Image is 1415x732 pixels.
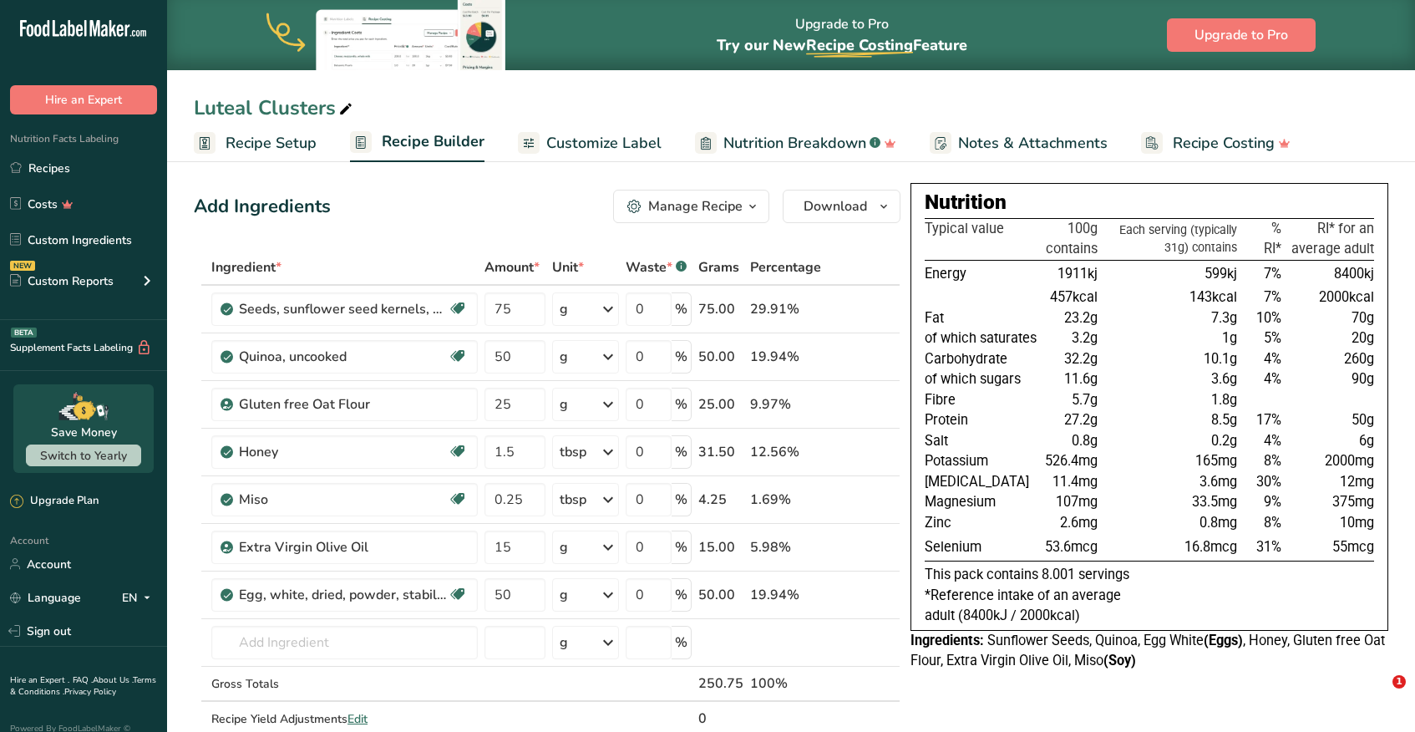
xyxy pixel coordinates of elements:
span: 30% [1256,474,1281,490]
div: 12.56% [750,442,821,462]
span: 17% [1256,412,1281,428]
span: Upgrade to Pro [1194,25,1288,45]
span: 7.3g [1211,310,1237,326]
button: Hire an Expert [10,85,157,114]
span: 0.8mg [1199,515,1237,531]
th: 100g contains [1042,218,1101,260]
div: Gluten free Oat Flour [239,394,448,414]
span: 526.4mg [1045,453,1098,469]
span: 3.2g [1072,330,1098,346]
div: 0 [698,709,743,729]
td: 55mcg [1285,534,1374,562]
div: Seeds, sunflower seed kernels, oil roasted, without salt [239,299,448,319]
div: Save Money [51,424,117,441]
div: g [560,585,568,605]
iframe: Intercom live chat [1358,675,1398,715]
div: Miso [239,490,448,510]
span: 2.6mg [1060,515,1098,531]
div: Extra Virgin Olive Oil [239,537,448,557]
span: 8% [1264,453,1281,469]
td: 2000mg [1285,451,1374,472]
a: Hire an Expert . [10,674,69,686]
span: Recipe Costing [1173,132,1275,155]
td: Fat [925,308,1042,329]
td: Magnesium [925,492,1042,513]
span: 4% [1264,351,1281,367]
span: 23.2g [1064,310,1098,326]
a: Customize Label [518,125,662,162]
td: Carbohydrate [925,349,1042,370]
span: Grams [698,257,739,277]
span: 5.7g [1072,392,1098,408]
div: 100% [750,674,821,694]
span: 4% [1264,433,1281,449]
td: 6g [1285,431,1374,452]
span: Percentage [750,257,821,277]
a: Nutrition Breakdown [695,125,896,162]
div: Egg, white, dried, powder, stabilized, glucose reduced [239,585,448,605]
div: 75.00 [698,299,743,319]
div: g [560,347,568,367]
td: of which sugars [925,369,1042,390]
span: 33.5mg [1192,494,1237,510]
span: 1911kj [1057,266,1098,282]
div: Upgrade Plan [10,493,99,510]
div: Honey [239,442,448,462]
div: BETA [11,328,37,338]
span: Sunflower Seeds, Quinoa, Egg White , Honey, Gluten free Oat Flour, Extra Virgin Olive Oil, Miso [910,633,1385,669]
td: Potassium [925,451,1042,472]
div: Luteal Clusters [194,93,356,123]
span: 8% [1264,515,1281,531]
span: 0.2g [1211,433,1237,449]
b: (Soy) [1103,653,1136,668]
span: Recipe Costing [806,35,913,55]
div: g [560,394,568,414]
div: 50.00 [698,347,743,367]
a: Language [10,583,81,613]
span: 11.6g [1064,371,1098,387]
div: Waste [626,257,687,277]
div: 250.75 [698,674,743,694]
span: 7% [1264,266,1281,282]
span: Try our New Feature [717,35,967,55]
span: Ingredient [211,257,281,277]
td: 10mg [1285,513,1374,534]
a: Recipe Setup [194,125,317,162]
span: 10.1g [1204,351,1237,367]
span: 3.6g [1211,371,1237,387]
span: 4% [1264,371,1281,387]
button: Upgrade to Pro [1167,18,1316,52]
span: % RI* [1264,221,1281,257]
span: Ingredients: [910,633,984,648]
div: NEW [10,261,35,271]
div: Recipe Yield Adjustments [211,710,478,728]
td: 90g [1285,369,1374,390]
span: 9% [1264,494,1281,510]
td: [MEDICAL_DATA] [925,472,1042,493]
span: Unit [552,257,584,277]
span: 1 [1392,675,1406,689]
span: Download [804,196,867,216]
div: 29.91% [750,299,821,319]
span: Notes & Attachments [958,132,1108,155]
span: Switch to Yearly [40,448,127,464]
div: 15.00 [698,537,743,557]
span: 1g [1222,330,1237,346]
span: Nutrition Breakdown [723,132,866,155]
div: EN [122,587,157,607]
a: Recipe Builder [350,123,484,163]
span: 11.4mg [1052,474,1098,490]
span: Customize Label [546,132,662,155]
b: (Eggs) [1204,633,1243,648]
span: 143kcal [1189,289,1237,305]
span: 599kj [1205,266,1237,282]
span: 32.2g [1064,351,1098,367]
td: 70g [1285,308,1374,329]
span: Edit [347,711,368,727]
td: of which saturates [925,328,1042,349]
a: About Us . [93,674,133,686]
th: Each serving (typically 31g) contains [1101,218,1240,260]
div: 50.00 [698,585,743,605]
span: 107mg [1056,494,1098,510]
a: Notes & Attachments [930,125,1108,162]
